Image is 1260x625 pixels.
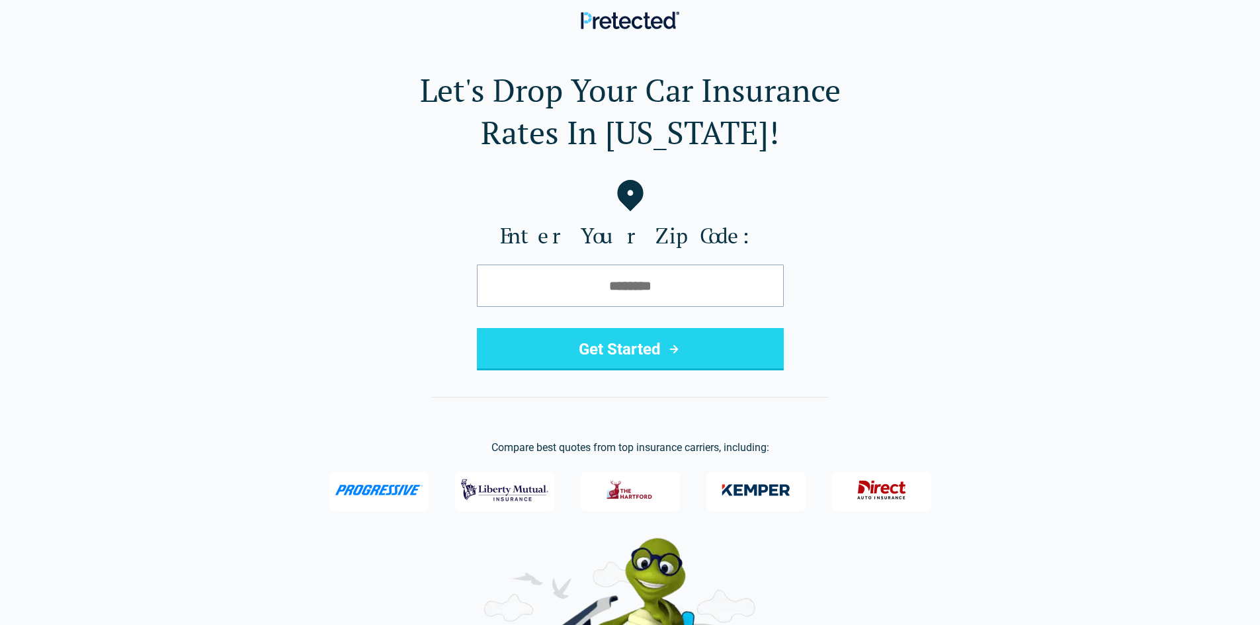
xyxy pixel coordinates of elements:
[477,328,784,370] button: Get Started
[849,473,914,507] img: Direct General
[21,69,1239,153] h1: Let's Drop Your Car Insurance Rates In [US_STATE]!
[21,440,1239,456] p: Compare best quotes from top insurance carriers, including:
[21,222,1239,249] label: Enter Your Zip Code:
[461,473,548,507] img: Liberty Mutual
[712,473,800,507] img: Kemper
[335,485,423,495] img: Progressive
[581,11,679,29] img: Pretected
[598,473,663,507] img: The Hartford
